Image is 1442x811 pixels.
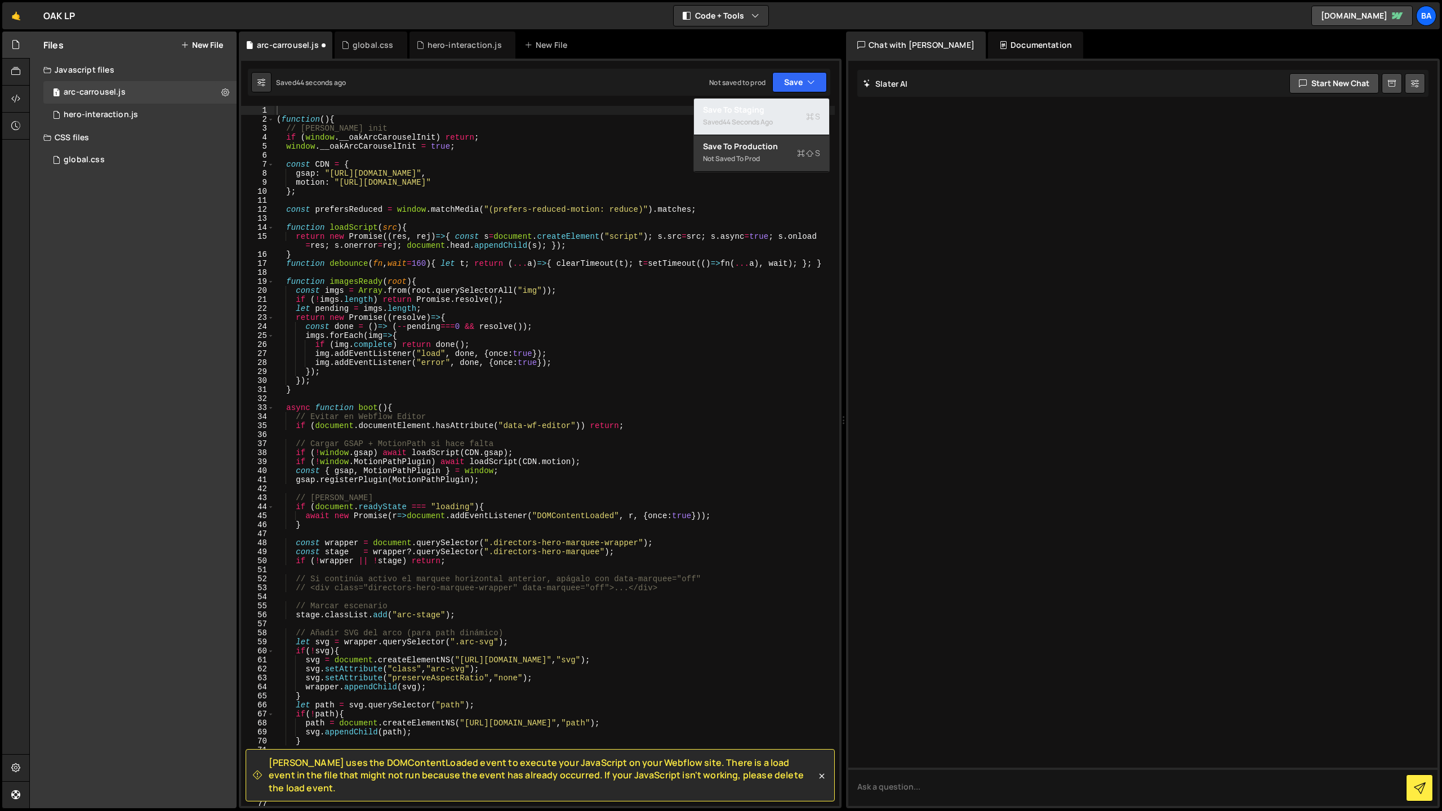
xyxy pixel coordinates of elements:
div: 13 [241,214,274,223]
div: 46 [241,520,274,529]
div: hero-interaction.js [428,39,502,51]
div: hero-interaction.js [64,110,138,120]
a: 🤙 [2,2,30,29]
button: Save [772,72,827,92]
span: 1 [53,89,60,98]
div: 74 [241,773,274,782]
div: 56 [241,611,274,620]
div: 62 [241,665,274,674]
div: 65 [241,692,274,701]
div: 17 [241,259,274,268]
div: 40 [241,466,274,475]
span: [PERSON_NAME] uses the DOMContentLoaded event to execute your JavaScript on your Webflow site. Th... [269,756,816,794]
div: 61 [241,656,274,665]
div: Saved [703,115,820,129]
div: Not saved to prod [703,152,820,166]
div: 71 [241,746,274,755]
div: 42 [241,484,274,493]
div: 75 [241,782,274,791]
div: Not saved to prod [709,78,765,87]
div: 44 seconds ago [296,78,346,87]
div: 49 [241,547,274,556]
div: 9 [241,178,274,187]
div: 44 [241,502,274,511]
div: 68 [241,719,274,728]
div: 76 [241,791,274,800]
div: 58 [241,629,274,638]
div: 45 [241,511,274,520]
div: 16657/45435.js [43,81,237,104]
div: 15 [241,232,274,250]
div: CSS files [30,126,237,149]
div: 34 [241,412,274,421]
div: 53 [241,583,274,592]
button: New File [181,41,223,50]
div: 39 [241,457,274,466]
div: 63 [241,674,274,683]
h2: Slater AI [863,78,908,89]
div: 55 [241,601,274,611]
div: arc-carrousel.js [257,39,319,51]
div: Save to Staging [703,104,820,115]
div: 67 [241,710,274,719]
div: 16657/45419.css [43,149,237,171]
div: 14 [241,223,274,232]
div: 7 [241,160,274,169]
div: 47 [241,529,274,538]
div: 36 [241,430,274,439]
div: 54 [241,592,274,601]
div: 29 [241,367,274,376]
div: 8 [241,169,274,178]
div: 18 [241,268,274,277]
div: 21 [241,295,274,304]
div: Documentation [988,32,1083,59]
h2: Files [43,39,64,51]
div: 16 [241,250,274,259]
div: Javascript files [30,59,237,81]
button: Save to StagingS Saved44 seconds ago [694,99,829,135]
div: 38 [241,448,274,457]
div: 28 [241,358,274,367]
button: Start new chat [1289,73,1379,93]
div: global.css [64,155,105,165]
div: 43 [241,493,274,502]
div: 23 [241,313,274,322]
div: 2 [241,115,274,124]
div: Save to Production [703,141,820,152]
div: 19 [241,277,274,286]
div: 69 [241,728,274,737]
div: 51 [241,565,274,574]
div: 77 [241,800,274,809]
button: Save to ProductionS Not saved to prod [694,135,829,172]
div: OAK LP [43,9,75,23]
div: 1 [241,106,274,115]
div: 44 seconds ago [723,117,773,127]
div: 11 [241,196,274,205]
div: 70 [241,737,274,746]
div: arc-carrousel.js [64,87,126,97]
div: 66 [241,701,274,710]
div: 64 [241,683,274,692]
div: 33 [241,403,274,412]
div: 31 [241,385,274,394]
div: 30 [241,376,274,385]
span: S [797,148,820,159]
div: 24 [241,322,274,331]
span: S [806,111,820,122]
div: 25 [241,331,274,340]
div: 22 [241,304,274,313]
div: 60 [241,647,274,656]
div: 4 [241,133,274,142]
div: 37 [241,439,274,448]
a: [DOMAIN_NAME] [1311,6,1413,26]
div: New File [524,39,572,51]
div: 57 [241,620,274,629]
div: 73 [241,764,274,773]
div: 6 [241,151,274,160]
div: Chat with [PERSON_NAME] [846,32,986,59]
div: 35 [241,421,274,430]
a: Ba [1416,6,1436,26]
div: 16657/45413.js [43,104,237,126]
div: 50 [241,556,274,565]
